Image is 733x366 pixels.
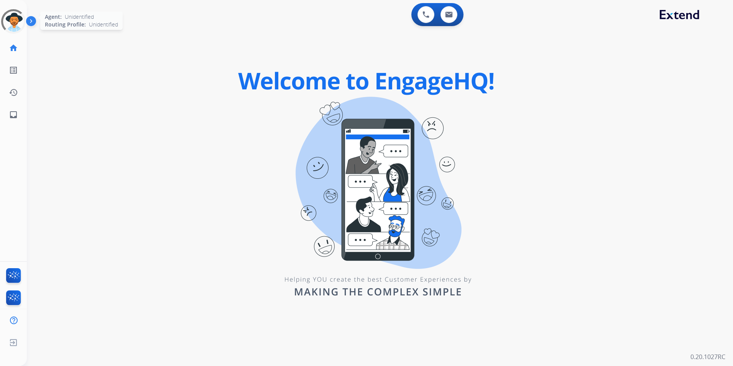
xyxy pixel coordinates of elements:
span: Unidentified [65,13,94,21]
p: 0.20.1027RC [690,352,725,361]
mat-icon: history [9,88,18,97]
mat-icon: inbox [9,110,18,119]
mat-icon: home [9,43,18,53]
span: Unidentified [89,21,118,28]
span: Routing Profile: [45,21,86,28]
span: Agent: [45,13,62,21]
mat-icon: list_alt [9,66,18,75]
